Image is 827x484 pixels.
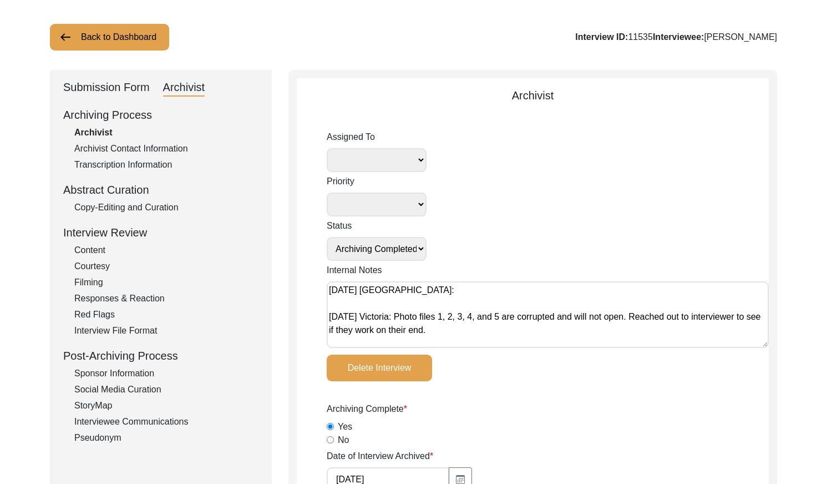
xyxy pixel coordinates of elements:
[338,433,349,447] label: No
[63,224,258,241] div: Interview Review
[327,175,427,188] label: Priority
[74,201,258,214] div: Copy-Editing and Curation
[63,79,150,97] div: Submission Form
[297,87,769,104] div: Archivist
[74,244,258,257] div: Content
[327,450,433,463] label: Date of Interview Archived
[74,367,258,380] div: Sponsor Information
[63,181,258,198] div: Abstract Curation
[327,402,407,416] label: Archiving Complete
[327,130,427,144] label: Assigned To
[59,31,72,44] img: arrow-left.png
[74,126,258,139] div: Archivist
[74,415,258,428] div: Interviewee Communications
[338,420,352,433] label: Yes
[74,292,258,305] div: Responses & Reaction
[653,32,704,42] b: Interviewee:
[327,355,432,381] button: Delete Interview
[163,79,205,97] div: Archivist
[74,431,258,445] div: Pseudonym
[327,264,382,277] label: Internal Notes
[50,24,169,51] button: Back to Dashboard
[74,383,258,396] div: Social Media Curation
[74,276,258,289] div: Filming
[63,347,258,364] div: Post-Archiving Process
[63,107,258,123] div: Archiving Process
[327,219,427,233] label: Status
[74,324,258,337] div: Interview File Format
[575,31,777,44] div: 11535 [PERSON_NAME]
[74,158,258,172] div: Transcription Information
[575,32,628,42] b: Interview ID:
[74,308,258,321] div: Red Flags
[74,399,258,412] div: StoryMap
[74,142,258,155] div: Archivist Contact Information
[74,260,258,273] div: Courtesy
